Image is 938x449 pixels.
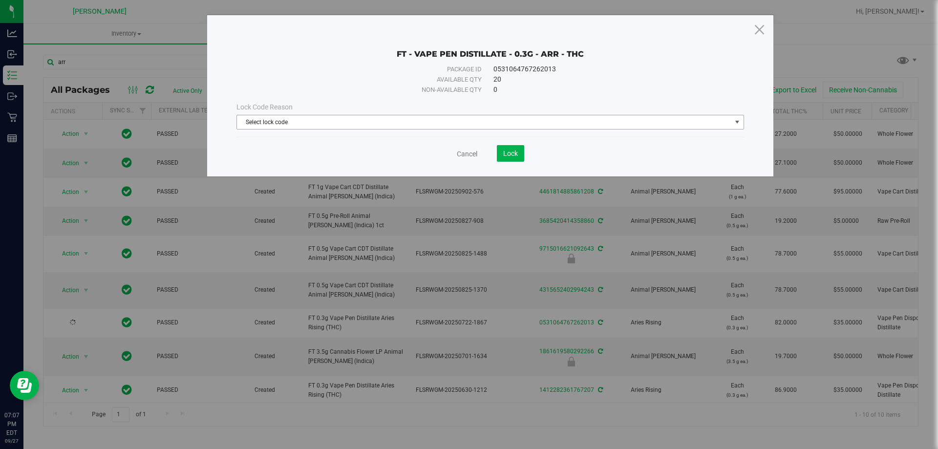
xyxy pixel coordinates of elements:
[493,85,722,95] div: 0
[258,75,482,85] div: Available qty
[457,149,477,159] a: Cancel
[258,64,482,74] div: Package ID
[236,103,293,111] span: Lock Code Reason
[236,35,744,59] div: FT - VAPE PEN DISTILLATE - 0.3G - ARR - THC
[503,150,518,157] span: Lock
[258,85,482,95] div: Non-available qty
[493,64,722,74] div: 0531064767262013
[497,145,524,162] button: Lock
[237,115,731,129] span: Select lock code
[731,115,744,129] span: select
[493,74,722,85] div: 20
[10,371,39,400] iframe: Resource center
